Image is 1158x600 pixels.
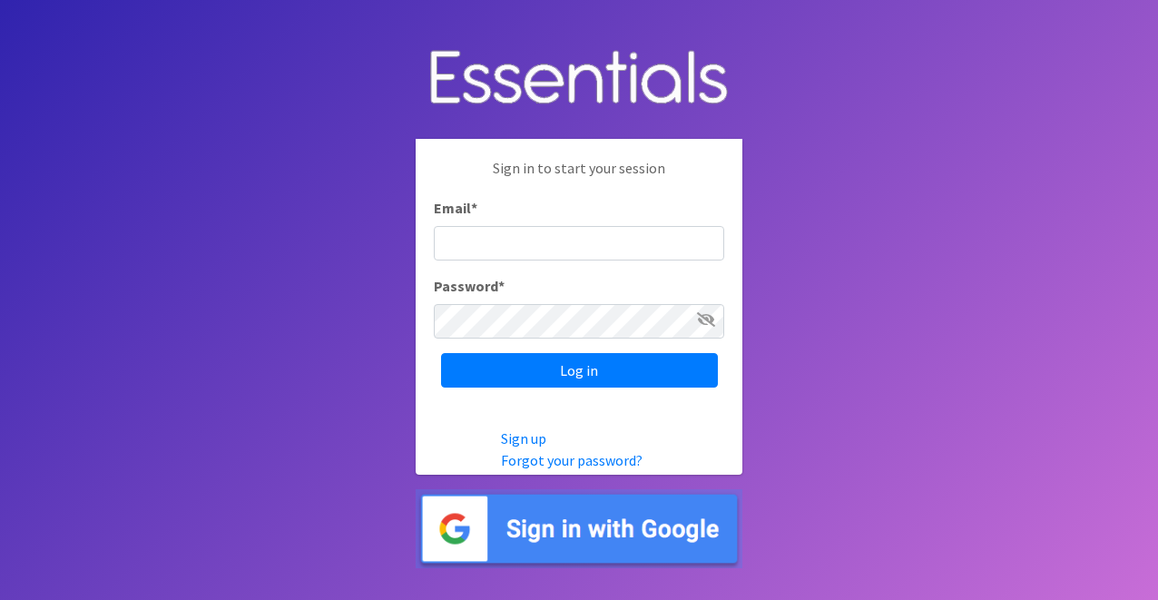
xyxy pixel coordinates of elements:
a: Forgot your password? [501,451,643,469]
label: Password [434,275,505,297]
p: Sign in to start your session [434,157,724,197]
img: Sign in with Google [416,489,742,568]
abbr: required [471,199,477,217]
img: Human Essentials [416,32,742,125]
abbr: required [498,277,505,295]
a: Sign up [501,429,546,448]
label: Email [434,197,477,219]
input: Log in [441,353,718,388]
